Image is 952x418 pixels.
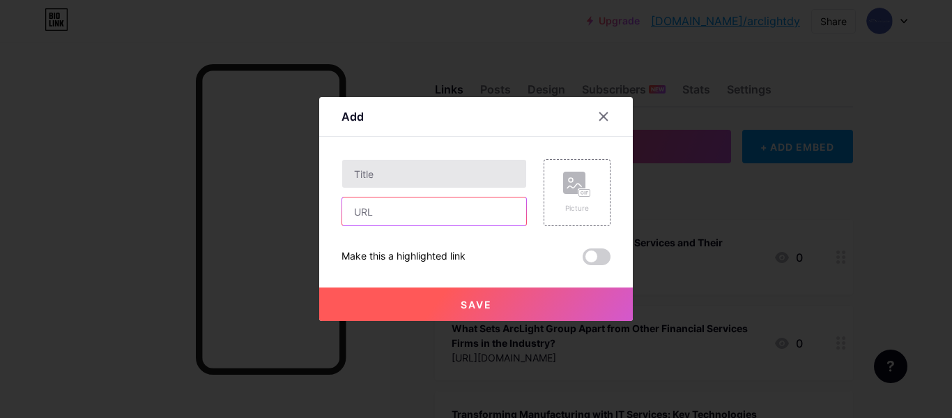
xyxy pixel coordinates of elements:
div: Add [341,108,364,125]
div: Picture [563,203,591,214]
button: Save [319,288,633,321]
input: Title [342,160,526,188]
div: Make this a highlighted link [341,248,466,265]
input: URL [342,197,526,225]
span: Save [461,299,492,311]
